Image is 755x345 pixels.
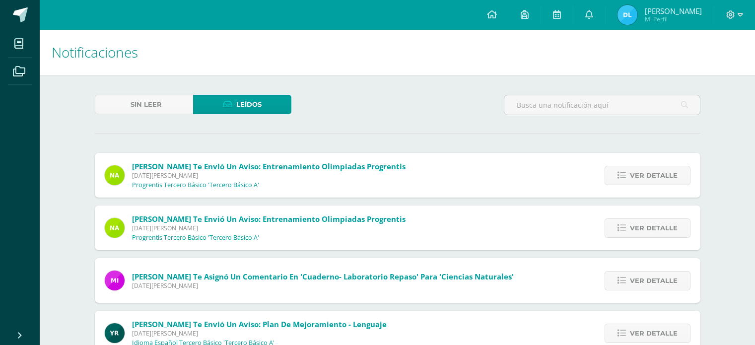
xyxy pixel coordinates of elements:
span: [PERSON_NAME] te envió un aviso: Entrenamiento olimpiadas progrentis [132,161,406,171]
span: Sin leer [131,95,162,114]
span: Leídos [236,95,262,114]
span: [PERSON_NAME] [645,6,702,16]
a: Sin leer [95,95,193,114]
span: Ver detalle [630,219,678,237]
span: [DATE][PERSON_NAME] [132,224,406,232]
p: Progrentis Tercero Básico 'Tercero Básico A' [132,181,259,189]
p: Progrentis Tercero Básico 'Tercero Básico A' [132,234,259,242]
span: [DATE][PERSON_NAME] [132,171,406,180]
img: 82948c8d225089f2995c85df4085ce0b.png [618,5,637,25]
span: [PERSON_NAME] te asignó un comentario en 'Cuaderno- laboratorio repaso' para 'Ciencias Naturales' [132,272,514,281]
input: Busca una notificación aquí [504,95,700,115]
img: 35a337993bdd6a3ef9ef2b9abc5596bd.png [105,165,125,185]
span: Ver detalle [630,324,678,343]
span: [DATE][PERSON_NAME] [132,329,387,338]
a: Leídos [193,95,291,114]
img: 765d7ba1372dfe42393184f37ff644ec.png [105,323,125,343]
span: Ver detalle [630,166,678,185]
span: Ver detalle [630,272,678,290]
img: e71b507b6b1ebf6fbe7886fc31de659d.png [105,271,125,290]
img: 35a337993bdd6a3ef9ef2b9abc5596bd.png [105,218,125,238]
span: Notificaciones [52,43,138,62]
span: [PERSON_NAME] te envió un aviso: Entrenamiento olimpiadas progrentis [132,214,406,224]
span: [PERSON_NAME] te envió un aviso: Plan de mejoramiento - Lenguaje [132,319,387,329]
span: [DATE][PERSON_NAME] [132,281,514,290]
span: Mi Perfil [645,15,702,23]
